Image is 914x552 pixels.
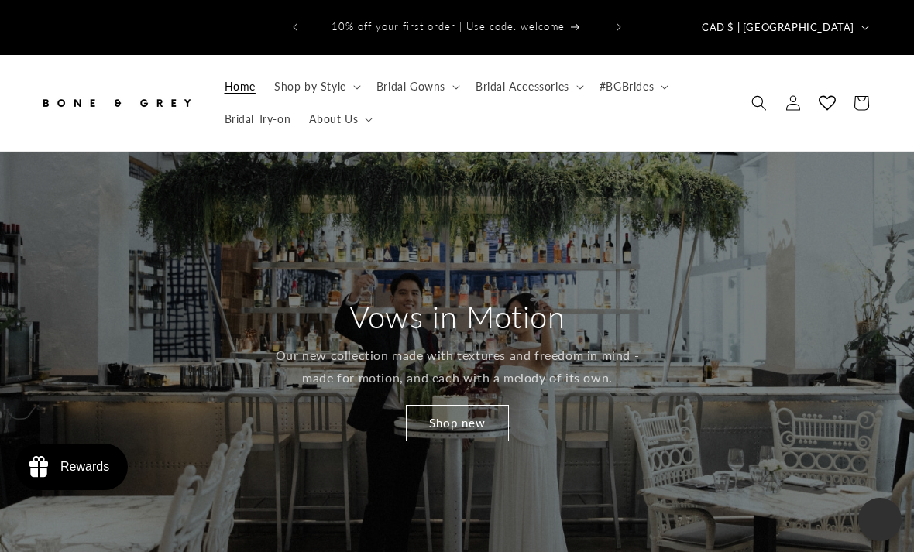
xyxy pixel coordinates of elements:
a: Bridal Try-on [215,103,301,135]
summary: #BGBrides [590,70,675,103]
a: Shop new [406,404,509,441]
span: Shop by Style [274,80,346,94]
a: Home [215,70,265,103]
button: Previous announcement [278,12,312,42]
span: CAD $ | [GEOGRAPHIC_DATA] [702,20,854,36]
span: 10% off your first order | Use code: welcome [332,20,565,33]
span: About Us [309,112,358,126]
span: Bridal Gowns [376,80,445,94]
summary: About Us [300,103,379,135]
span: #BGBrides [600,80,654,94]
summary: Bridal Gowns [367,70,466,103]
button: Open chatbox [858,498,902,541]
img: Bone and Grey Bridal [39,86,194,120]
summary: Shop by Style [265,70,367,103]
summary: Search [742,86,776,120]
p: Our new collection made with textures and freedom in mind - made for motion, and each with a melo... [273,345,641,389]
div: Rewards [60,460,109,474]
summary: Bridal Accessories [466,70,590,103]
span: Bridal Accessories [476,80,569,94]
span: Bridal Try-on [225,112,291,126]
button: Next announcement [602,12,636,42]
button: CAD $ | [GEOGRAPHIC_DATA] [692,12,875,42]
span: Home [225,80,256,94]
a: Bone and Grey Bridal [33,80,200,125]
h2: Vows in Motion [349,297,565,337]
